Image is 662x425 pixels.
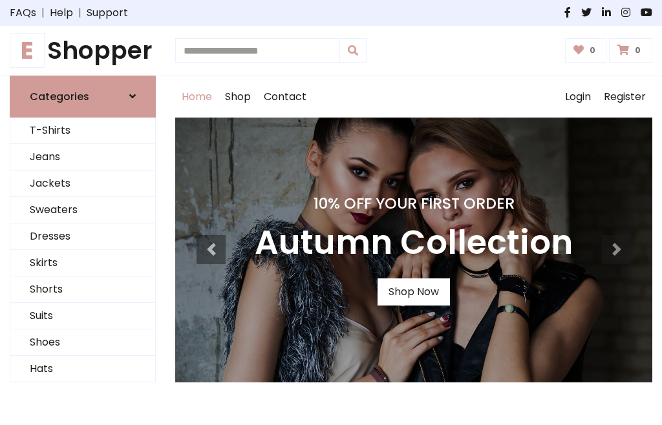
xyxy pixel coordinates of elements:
h4: 10% Off Your First Order [255,194,573,212]
a: Shoes [10,329,155,356]
span: | [36,5,50,21]
a: Jeans [10,144,155,171]
h6: Categories [30,90,89,103]
a: Jackets [10,171,155,197]
h3: Autumn Collection [255,223,573,263]
a: Shop Now [378,278,450,306]
a: FAQs [10,5,36,21]
span: 0 [632,45,644,56]
a: Skirts [10,250,155,276]
span: E [10,33,45,68]
a: Help [50,5,73,21]
a: Login [559,76,597,118]
a: Suits [10,303,155,329]
span: 0 [586,45,599,56]
a: 0 [609,38,652,63]
a: EShopper [10,36,156,65]
a: 0 [565,38,607,63]
a: Hats [10,356,155,382]
h1: Shopper [10,36,156,65]
a: Sweaters [10,197,155,223]
a: T-Shirts [10,118,155,144]
span: | [73,5,87,21]
a: Dresses [10,223,155,250]
a: Support [87,5,128,21]
a: Register [597,76,652,118]
a: Categories [10,76,156,118]
a: Shop [219,76,257,118]
a: Home [175,76,219,118]
a: Shorts [10,276,155,303]
a: Contact [257,76,313,118]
